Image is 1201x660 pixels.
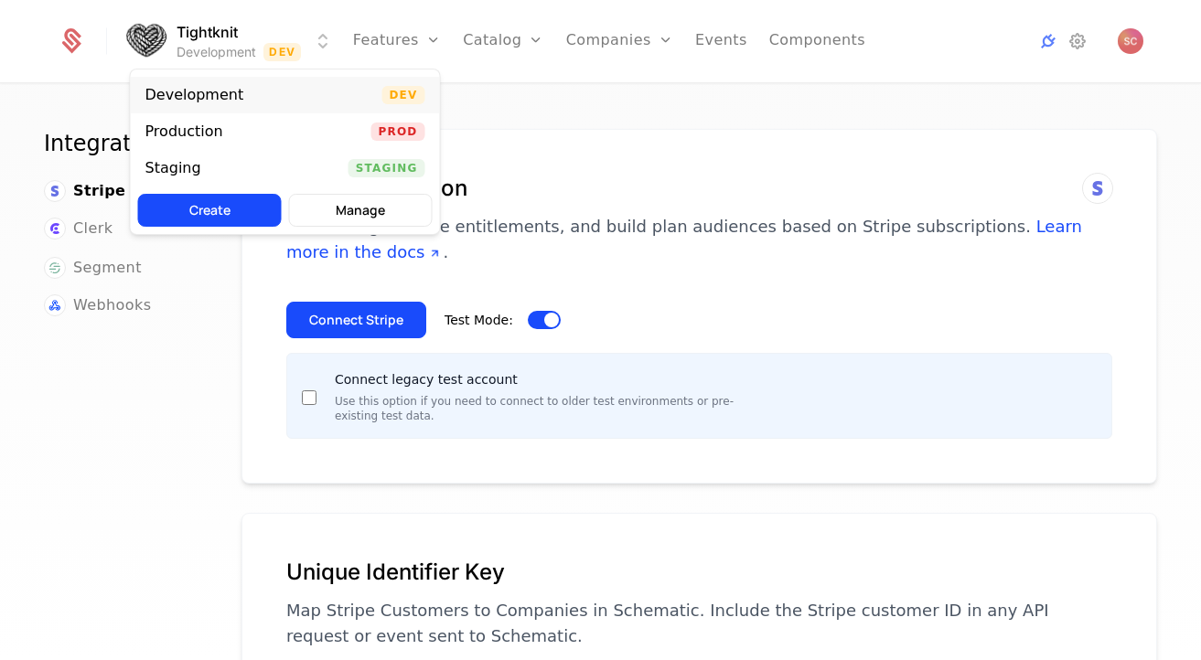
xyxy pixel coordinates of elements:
[289,194,433,227] button: Manage
[371,122,425,141] span: Prod
[145,161,201,176] div: Staging
[145,88,244,102] div: Development
[138,194,282,227] button: Create
[349,159,425,177] span: Staging
[381,86,424,104] span: Dev
[145,124,223,139] div: Production
[130,69,441,235] div: Select environment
